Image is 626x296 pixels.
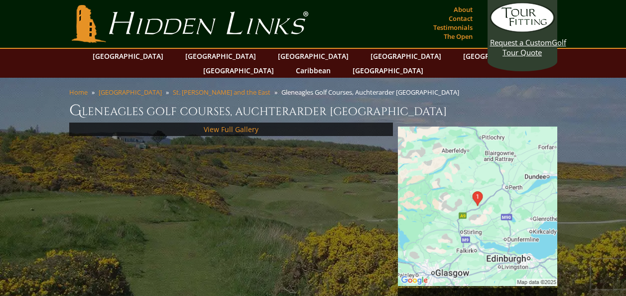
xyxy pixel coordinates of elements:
a: [GEOGRAPHIC_DATA] [88,49,168,63]
a: [GEOGRAPHIC_DATA] [458,49,539,63]
h1: Gleneagles Golf Courses, Auchterarder [GEOGRAPHIC_DATA] [69,101,557,121]
a: [GEOGRAPHIC_DATA] [366,49,446,63]
a: [GEOGRAPHIC_DATA] [348,63,428,78]
a: Request a CustomGolf Tour Quote [490,2,555,57]
span: Request a Custom [490,37,552,47]
a: St. [PERSON_NAME] and the East [173,88,270,97]
a: [GEOGRAPHIC_DATA] [273,49,354,63]
a: View Full Gallery [204,125,258,134]
a: Caribbean [291,63,336,78]
a: [GEOGRAPHIC_DATA] [198,63,279,78]
a: [GEOGRAPHIC_DATA] [180,49,261,63]
li: Gleneagles Golf Courses, Auchterarder [GEOGRAPHIC_DATA] [281,88,463,97]
a: Contact [446,11,475,25]
img: Google Map of Gleneagles golf course, Auchterarder, United Kingdom [398,127,557,286]
a: [GEOGRAPHIC_DATA] [99,88,162,97]
a: The Open [441,29,475,43]
a: Home [69,88,88,97]
a: Testimonials [431,20,475,34]
a: About [451,2,475,16]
